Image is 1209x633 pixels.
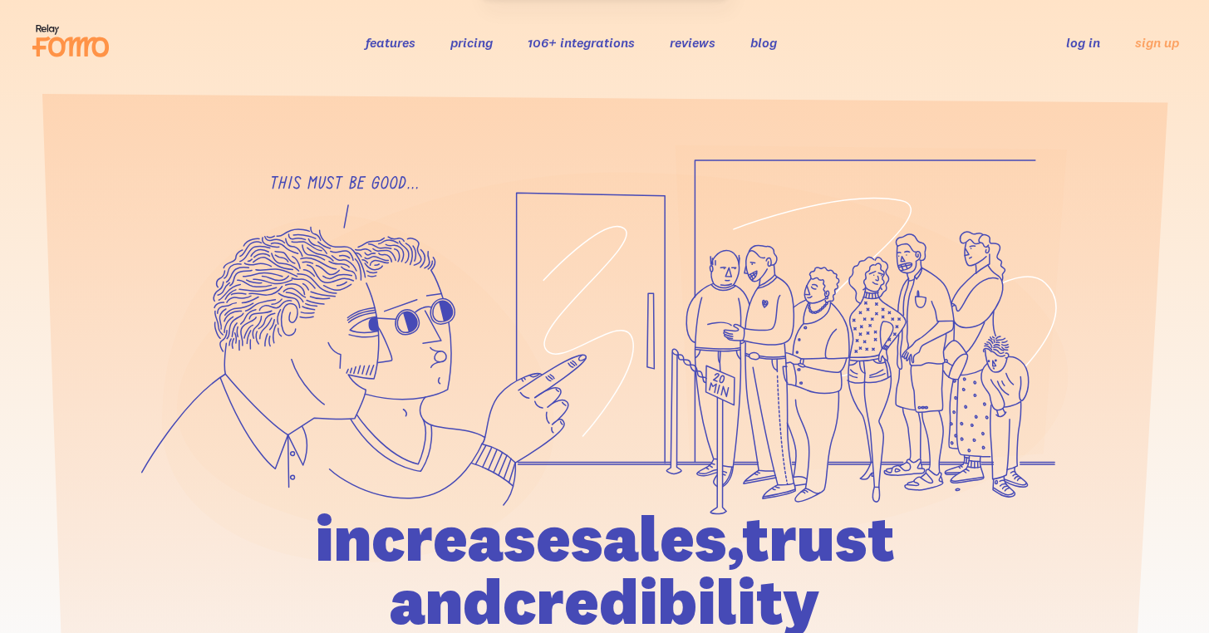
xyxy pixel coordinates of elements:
[450,34,493,51] a: pricing
[366,34,415,51] a: features
[750,34,777,51] a: blog
[528,34,635,51] a: 106+ integrations
[670,34,715,51] a: reviews
[1135,34,1179,52] a: sign up
[220,507,990,633] h1: increase sales, trust and credibility
[1066,34,1100,51] a: log in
